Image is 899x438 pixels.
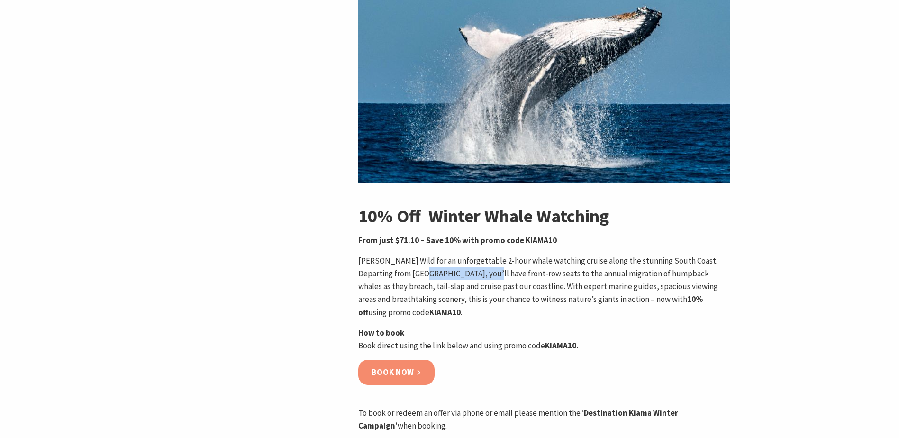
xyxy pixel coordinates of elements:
strong: From just $71.10 – Save 10% with promo code KIAMA10 [358,235,557,246]
strong: KIAMA10. [545,340,579,351]
p: [PERSON_NAME] Wild for an unforgettable 2-hour whale watching cruise along the stunning South Coa... [358,255,730,319]
strong: inter Whale Watching [443,205,609,227]
strong: 10% off [358,294,703,317]
a: Book now [358,360,435,385]
p: Book direct using the link below and using promo code [358,327,730,352]
p: To book or redeem an offer via phone or email please mention the ‘ when booking. [358,407,730,432]
strong: 10% Off W [358,205,443,227]
strong: How to book [358,328,404,338]
strong: KIAMA10 [429,307,461,318]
